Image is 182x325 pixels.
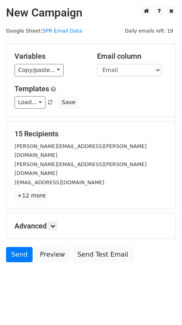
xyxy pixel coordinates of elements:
[14,96,45,109] a: Load...
[42,28,82,34] a: SPR Email Data
[6,6,176,20] h2: New Campaign
[14,191,48,201] a: +12 more
[14,84,49,93] a: Templates
[6,28,82,34] small: Google Sheet:
[122,28,176,34] a: Daily emails left: 19
[14,222,168,230] h5: Advanced
[122,27,176,35] span: Daily emails left: 19
[58,96,79,109] button: Save
[14,52,85,61] h5: Variables
[72,247,133,262] a: Send Test Email
[14,130,168,138] h5: 15 Recipients
[14,161,147,177] small: [PERSON_NAME][EMAIL_ADDRESS][PERSON_NAME][DOMAIN_NAME]
[97,52,168,61] h5: Email column
[14,179,104,185] small: [EMAIL_ADDRESS][DOMAIN_NAME]
[142,286,182,325] iframe: Chat Widget
[14,64,64,76] a: Copy/paste...
[142,286,182,325] div: Tiện ích trò chuyện
[6,247,33,262] a: Send
[14,143,147,158] small: [PERSON_NAME][EMAIL_ADDRESS][PERSON_NAME][DOMAIN_NAME]
[35,247,70,262] a: Preview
